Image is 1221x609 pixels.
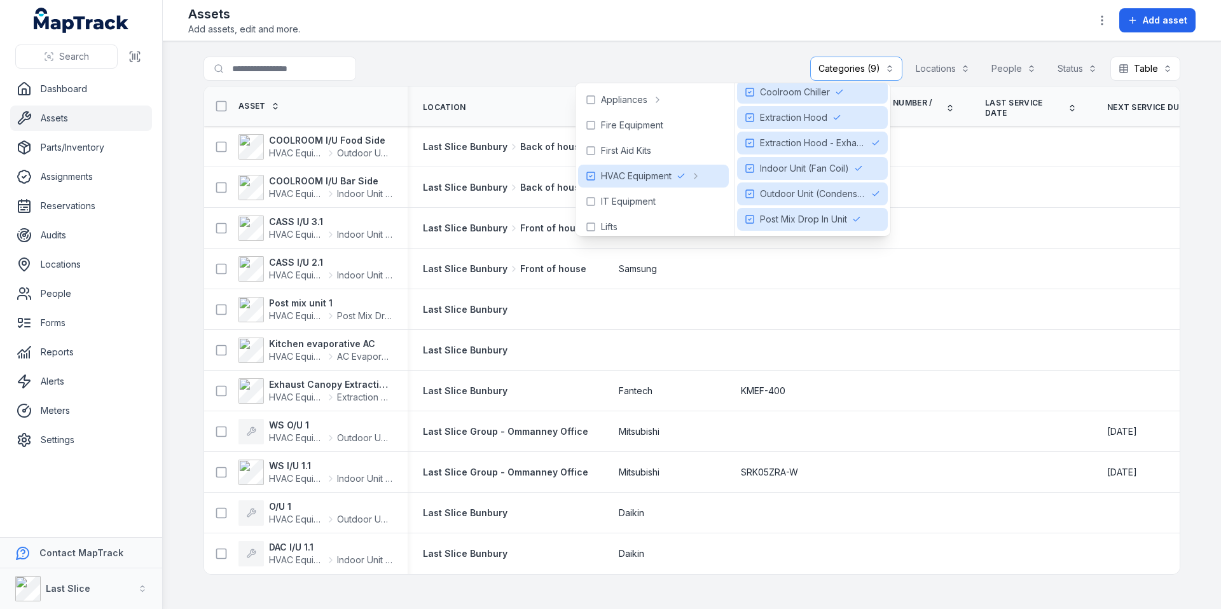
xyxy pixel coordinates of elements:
strong: Exhaust Canopy Extraction Fan [269,378,392,391]
a: Last Slice Bunbury [423,547,507,560]
span: SRK05ZRA-W [741,466,798,479]
a: Last Slice Group - Ommanney Office [423,466,588,479]
a: Exhaust Canopy Extraction FanHVAC EquipmentExtraction Hood - Exhaust Fan [238,378,392,404]
span: Front of house [520,263,586,275]
span: Last Slice Bunbury [423,181,507,194]
span: Fire Equipment [601,119,663,132]
a: Last Slice Bunbury [423,385,507,397]
a: Last service date [985,98,1077,118]
span: Last Slice Bunbury [423,304,507,315]
span: HVAC Equipment [269,350,324,363]
span: Indoor Unit (Fan Coil) [337,188,392,200]
strong: Contact MapTrack [39,547,123,558]
a: DAC I/U 1.1HVAC EquipmentIndoor Unit (Fan Coil) [238,541,392,566]
h2: Assets [188,5,300,23]
span: [DATE] [1107,426,1137,437]
strong: WS I/U 1.1 [269,460,392,472]
span: HVAC Equipment [269,269,324,282]
span: Extraction Hood [760,111,827,124]
a: Kitchen evaporative ACHVAC EquipmentAC Evaporative [238,338,392,363]
a: CASS I/U 3.1HVAC EquipmentIndoor Unit (Fan Coil) [238,216,392,241]
span: Mitsubishi [619,466,659,479]
span: Last Slice Bunbury [423,345,507,355]
strong: CASS I/U 3.1 [269,216,392,228]
span: HVAC Equipment [269,147,324,160]
span: Appliances [601,93,647,106]
span: Lifts [601,221,617,233]
span: Next Service Due [1107,102,1184,113]
a: Forms [10,310,152,336]
span: Last Slice Bunbury [423,140,507,153]
span: Post Mix Drop In Unit [337,310,392,322]
a: CASS I/U 2.1HVAC EquipmentIndoor Unit (Fan Coil) [238,256,392,282]
span: Front of house [520,222,586,235]
span: Search [59,50,89,63]
a: Last Slice Bunbury [423,507,507,519]
span: HVAC Equipment [269,228,324,241]
span: Last Slice Bunbury [423,263,507,275]
span: AC Evaporative [337,350,392,363]
button: Search [15,44,118,69]
span: Indoor Unit (Fan Coil) [337,269,392,282]
a: Last Slice BunburyBack of house [423,140,585,153]
a: Audits [10,222,152,248]
a: Parts/Inventory [10,135,152,160]
button: People [983,57,1044,81]
span: Last Slice Group - Ommanney Office [423,467,588,477]
button: Add asset [1119,8,1196,32]
span: Daikin [619,507,644,519]
a: Last Slice Group - Ommanney Office [423,425,588,438]
span: Add assets, edit and more. [188,23,300,36]
a: Assignments [10,164,152,189]
span: Last Slice Bunbury [423,548,507,559]
span: Samsung [619,263,657,275]
strong: Kitchen evaporative AC [269,338,392,350]
span: Last Slice Bunbury [423,222,507,235]
span: Fantech [619,385,652,397]
span: Outdoor Unit (Condenser) [760,188,866,200]
button: Status [1049,57,1105,81]
span: Serial Number / Code [863,98,941,118]
strong: COOLROOM I/U Food Side [269,134,392,147]
span: HVAC Equipment [601,170,672,182]
span: Last Slice Bunbury [423,507,507,518]
a: COOLROOM I/U Food SideHVAC EquipmentOutdoor Unit (Condenser) [238,134,392,160]
a: MapTrack [34,8,129,33]
span: Post Mix Drop In Unit [760,213,847,226]
a: Last Slice Bunbury [423,303,507,316]
time: 21/10/2025, 12:00:00 am [1107,425,1137,438]
a: Dashboard [10,76,152,102]
a: Next Service Due [1107,102,1198,113]
a: People [10,281,152,306]
span: Outdoor Unit (Condenser) [337,513,392,526]
span: Back of house [520,140,585,153]
a: Last Slice BunburyFront of house [423,263,586,275]
strong: COOLROOM I/U Bar Side [269,175,392,188]
a: COOLROOM I/U Bar SideHVAC EquipmentIndoor Unit (Fan Coil) [238,175,392,200]
strong: CASS I/U 2.1 [269,256,392,269]
span: HVAC Equipment [269,472,324,485]
span: Mitsubishi [619,425,659,438]
a: Locations [10,252,152,277]
a: Settings [10,427,152,453]
span: Asset [238,101,266,111]
span: Extraction Hood - Exhaust Fan [760,137,866,149]
a: Reservations [10,193,152,219]
strong: O/U 1 [269,500,392,513]
span: IT Equipment [601,195,656,208]
a: Last Slice Bunbury [423,344,507,357]
a: Assets [10,106,152,131]
a: O/U 1HVAC EquipmentOutdoor Unit (Condenser) [238,500,392,526]
span: KMEF-400 [741,385,785,397]
span: HVAC Equipment [269,310,324,322]
a: Serial Number / Code [863,98,955,118]
span: Last Slice Bunbury [423,385,507,396]
span: Outdoor Unit (Condenser) [337,432,392,444]
time: 21/10/2025, 12:00:00 am [1107,466,1137,479]
a: Asset [238,101,280,111]
a: WS I/U 1.1HVAC EquipmentIndoor Unit (Fan Coil) [238,460,392,485]
span: [DATE] [1107,467,1137,477]
button: Table [1110,57,1180,81]
span: HVAC Equipment [269,554,324,566]
a: Alerts [10,369,152,394]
